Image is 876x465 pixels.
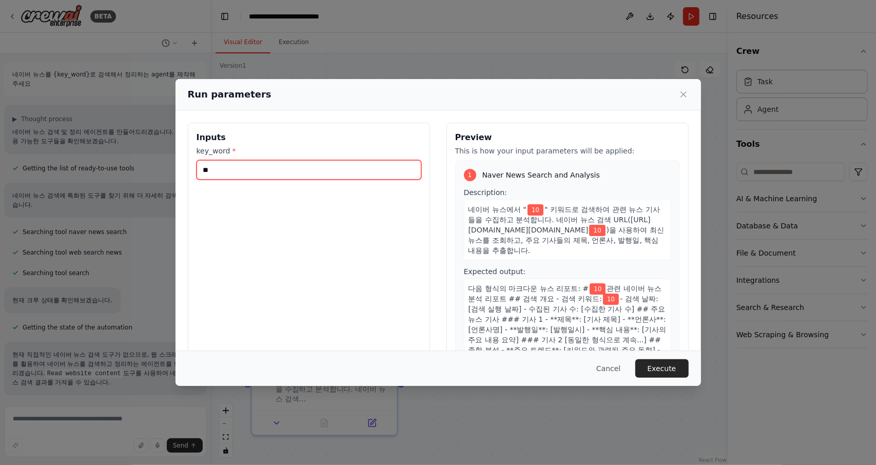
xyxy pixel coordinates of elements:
[464,188,507,197] span: Description:
[469,226,665,255] span: )을 사용하여 최신 뉴스를 조회하고, 주요 기사들의 제목, 언론사, 발행일, 핵심 내용을 추출합니다.
[588,359,629,378] button: Cancel
[469,295,667,385] span: - 검색 날짜: [검색 실행 날짜] - 수집된 기사 수: [수집한 기사 수] ## 주요 뉴스 기사 ### 기사 1 - **제목**: [기사 제목] - **언론사**: [언론사...
[197,146,421,156] label: key_word
[589,225,605,236] span: Variable: key_word
[455,146,680,156] p: This is how your input parameters will be applied:
[469,284,589,293] span: 다음 형식의 마크다운 뉴스 리포트: #
[528,204,543,216] span: Variable: key_word
[455,131,680,144] h3: Preview
[635,359,689,378] button: Execute
[469,205,660,234] span: " 키워드로 검색하여 관련 뉴스 기사들을 수집하고 분석합니다. 네이버 뉴스 검색 URL([URL][DOMAIN_NAME][DOMAIN_NAME]
[464,169,476,181] div: 1
[188,87,271,102] h2: Run parameters
[603,294,619,305] span: Variable: key_word
[590,283,606,295] span: Variable: key_word
[482,170,600,180] span: Naver News Search and Analysis
[464,267,526,276] span: Expected output:
[197,131,421,144] h3: Inputs
[469,205,527,214] span: 네이버 뉴스에서 "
